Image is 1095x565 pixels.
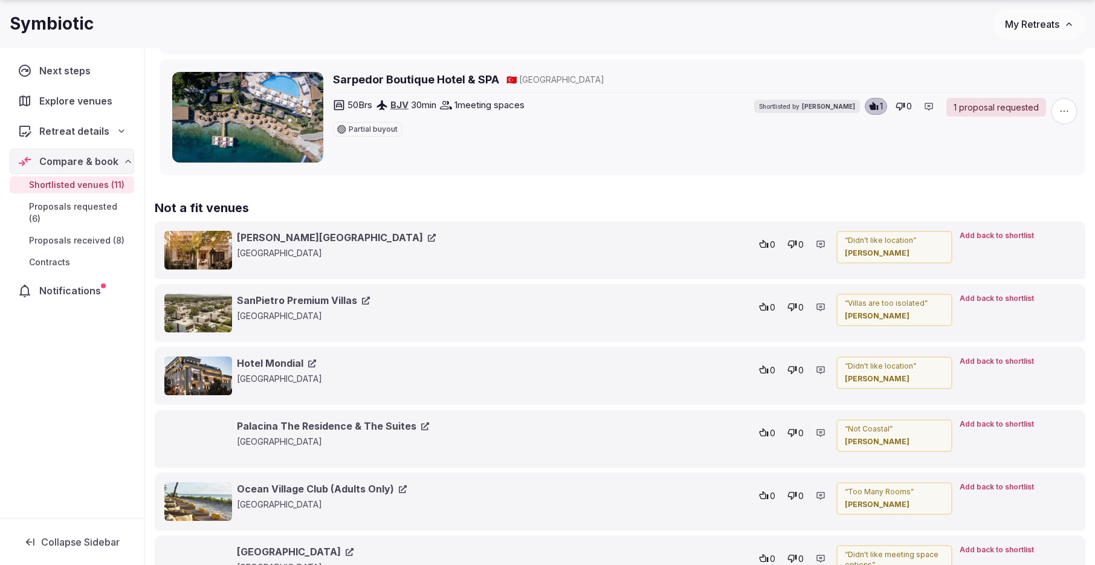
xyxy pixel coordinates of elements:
p: [GEOGRAPHIC_DATA] [237,247,450,259]
h2: Not a fit venues [155,199,1085,216]
a: Proposals requested (6) [10,198,134,227]
button: 0 [755,424,779,441]
span: 50 Brs [347,98,372,111]
p: “ Too Many Rooms ” [845,487,944,497]
span: [PERSON_NAME] [802,102,855,111]
span: Explore venues [39,94,117,108]
img: Palacina The Residence & The Suites cover photo [164,419,232,458]
a: Contracts [10,254,134,271]
p: “ Didn't like location ” [845,361,944,372]
p: [GEOGRAPHIC_DATA] [237,310,450,322]
button: Collapse Sidebar [10,529,134,555]
span: 0 [798,490,804,502]
button: 🇹🇷 [506,74,517,86]
a: Explore venues [10,88,134,114]
span: 0 [770,553,775,565]
cite: [PERSON_NAME] [845,311,944,321]
span: 1 [880,100,883,112]
img: Ocean Village Club (Adults Only) cover photo [164,482,232,521]
a: Hotel Mondial [237,357,316,370]
span: 0 [798,364,804,376]
cite: [PERSON_NAME] [845,248,944,259]
span: 1 meeting spaces [454,98,525,111]
span: Add back to shortlist [960,545,1034,555]
a: Proposals received (8) [10,232,134,249]
span: 0 [798,427,804,439]
span: Add back to shortlist [960,357,1034,367]
span: 0 [770,302,775,314]
h1: Symbiotic [10,12,94,36]
p: “ Villas are too isolated ” [845,299,944,309]
button: 1 [865,98,887,115]
span: Contracts [29,256,70,268]
span: 0 [770,364,775,376]
span: Compare & book [39,154,118,169]
cite: [PERSON_NAME] [845,437,944,447]
button: 0 [755,236,779,253]
span: Add back to shortlist [960,294,1034,304]
a: Shortlisted venues (11) [10,176,134,193]
p: “ Didn't like location ” [845,236,944,246]
img: Sarpedor Boutique Hotel & SPA [172,72,323,163]
span: Add back to shortlist [960,482,1034,492]
button: 0 [784,361,807,378]
button: My Retreats [993,9,1085,39]
span: Shortlisted venues (11) [29,179,124,191]
span: 🇹🇷 [506,74,517,85]
span: Add back to shortlist [960,419,1034,430]
span: 0 [770,490,775,502]
span: 0 [770,427,775,439]
div: Shortlisted by [754,100,860,113]
button: 0 [784,299,807,315]
span: 0 [906,100,912,112]
button: 0 [892,98,916,115]
button: 0 [784,424,807,441]
cite: [PERSON_NAME] [845,500,944,510]
span: 0 [798,553,804,565]
button: 0 [784,236,807,253]
cite: [PERSON_NAME] [845,374,944,384]
span: Proposals received (8) [29,234,124,247]
a: 1 proposal requested [946,98,1046,117]
span: Proposals requested (6) [29,201,129,225]
span: [GEOGRAPHIC_DATA] [519,74,604,86]
a: Palacina The Residence & The Suites [237,419,429,433]
span: Next steps [39,63,95,78]
img: SanPietro Premium Villas cover photo [164,294,232,332]
a: Notifications [10,278,134,303]
span: Notifications [39,283,106,298]
span: Add back to shortlist [960,231,1034,241]
span: 0 [798,239,804,251]
p: “ Not Coastal ” [845,424,944,434]
span: Collapse Sidebar [41,536,120,548]
button: 0 [755,487,779,504]
img: Hotel Mondial cover photo [164,357,232,395]
a: [GEOGRAPHIC_DATA] [237,545,354,558]
span: Retreat details [39,124,109,138]
a: [PERSON_NAME][GEOGRAPHIC_DATA] [237,231,436,244]
a: Sarpedor Boutique Hotel & SPA [333,72,499,87]
a: Ocean Village Club (Adults Only) [237,482,407,496]
p: [GEOGRAPHIC_DATA] [237,499,450,511]
button: 0 [784,487,807,504]
button: 0 [755,299,779,315]
span: 0 [770,239,775,251]
button: 0 [755,361,779,378]
p: [GEOGRAPHIC_DATA] [237,373,450,385]
a: Next steps [10,58,134,83]
a: SanPietro Premium Villas [237,294,370,307]
span: My Retreats [1005,18,1059,30]
span: Partial buyout [349,126,398,133]
span: 30 min [411,98,436,111]
span: 0 [798,302,804,314]
p: [GEOGRAPHIC_DATA] [237,436,450,448]
a: BJV [390,99,409,111]
img: Vila Ebel Hotel Pool & Spa cover photo [164,231,232,270]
